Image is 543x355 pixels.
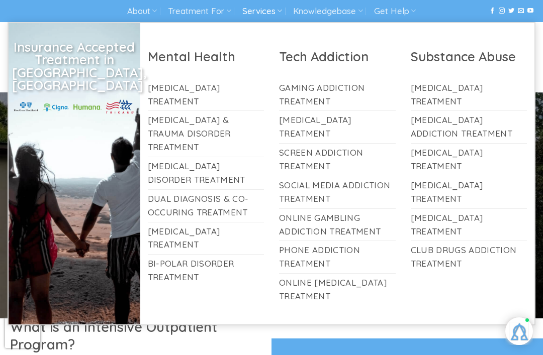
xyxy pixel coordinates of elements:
[411,176,527,208] a: [MEDICAL_DATA] Treatment
[411,241,527,273] a: Club Drugs Addiction Treatment
[168,2,231,21] a: Treatment For
[374,2,416,21] a: Get Help
[279,176,396,208] a: Social Media Addiction Treatment
[411,144,527,176] a: [MEDICAL_DATA] Treatment
[148,255,264,287] a: Bi-Polar Disorder Treatment
[148,222,264,255] a: [MEDICAL_DATA] Treatment
[411,111,527,143] a: [MEDICAL_DATA] Addiction Treatment
[279,79,396,111] a: Gaming Addiction Treatment
[508,8,514,15] a: Follow on Twitter
[279,48,396,65] h2: Tech Addiction
[148,48,264,65] h2: Mental Health
[148,157,264,189] a: [MEDICAL_DATA] Disorder Treatment
[279,111,396,143] a: [MEDICAL_DATA] Treatment
[279,209,396,241] a: Online Gambling Addiction Treatment
[242,2,282,21] a: Services
[12,41,137,92] h2: Insurance Accepted Treatment in [GEOGRAPHIC_DATA], [GEOGRAPHIC_DATA]
[279,144,396,176] a: Screen Addiction Treatment
[518,8,524,15] a: Send us an email
[411,209,527,241] a: [MEDICAL_DATA] Treatment
[10,318,261,354] h1: What is an Intensive Outpatient Program?
[279,241,396,273] a: Phone Addiction Treatment
[411,48,527,65] h2: Substance Abuse
[527,8,533,15] a: Follow on YouTube
[499,8,505,15] a: Follow on Instagram
[148,111,264,157] a: [MEDICAL_DATA] & Trauma Disorder Treatment
[489,8,495,15] a: Follow on Facebook
[279,274,396,306] a: Online [MEDICAL_DATA] Treatment
[293,2,363,21] a: Knowledgebase
[148,190,264,222] a: Dual Diagnosis & Co-Occuring Treatment
[148,79,264,111] a: [MEDICAL_DATA] Treatment
[411,79,527,111] a: [MEDICAL_DATA] Treatment
[127,2,157,21] a: About
[5,318,40,348] iframe: reCAPTCHA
